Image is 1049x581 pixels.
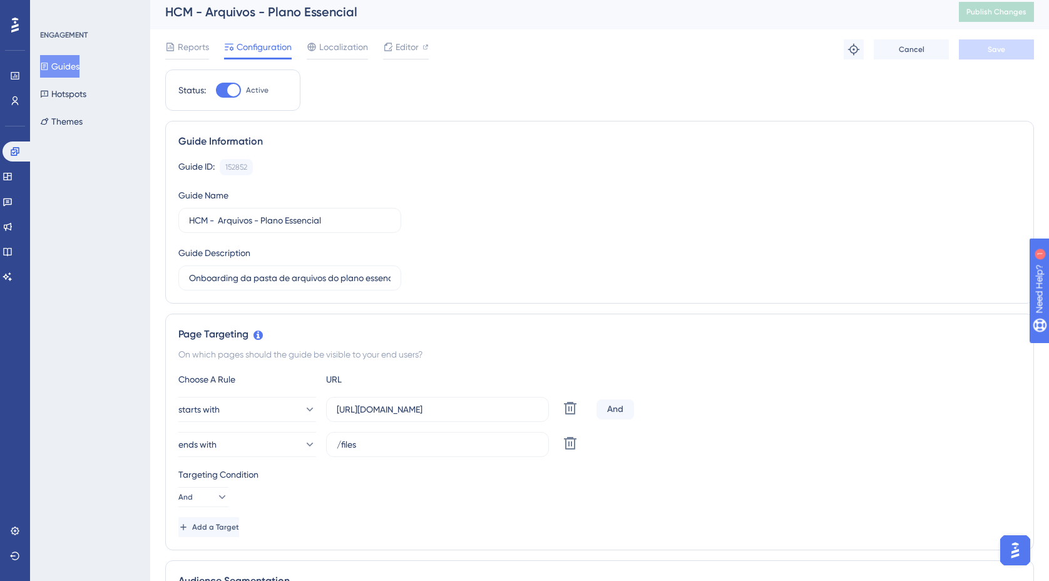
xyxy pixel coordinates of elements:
div: On which pages should the guide be visible to your end users? [178,347,1021,362]
button: starts with [178,397,316,422]
div: 1 [87,6,91,16]
button: Add a Target [178,517,239,537]
input: Type your Guide’s Name here [189,213,391,227]
span: Localization [319,39,368,54]
span: Add a Target [192,522,239,532]
span: Reports [178,39,209,54]
button: Publish Changes [959,2,1034,22]
span: Save [988,44,1005,54]
input: yourwebsite.com/path [337,403,538,416]
div: Guide ID: [178,159,215,175]
input: yourwebsite.com/path [337,438,538,451]
div: ENGAGEMENT [40,30,88,40]
span: Publish Changes [966,7,1026,17]
div: Choose A Rule [178,372,316,387]
span: starts with [178,402,220,417]
button: Guides [40,55,79,78]
div: Page Targeting [178,327,1021,342]
div: HCM - Arquivos - Plano Essencial [165,3,928,21]
span: Need Help? [29,3,78,18]
div: Status: [178,83,206,98]
span: Configuration [237,39,292,54]
iframe: UserGuiding AI Assistant Launcher [996,532,1034,569]
div: Guide Information [178,134,1021,149]
div: URL [326,372,464,387]
div: 152852 [225,162,247,172]
div: And [596,399,634,419]
span: Active [246,85,269,95]
input: Type your Guide’s Description here [189,271,391,285]
button: Hotspots [40,83,86,105]
div: Targeting Condition [178,467,1021,482]
button: And [178,487,228,507]
button: Cancel [874,39,949,59]
div: Guide Description [178,245,250,260]
span: Cancel [899,44,924,54]
button: Themes [40,110,83,133]
div: Guide Name [178,188,228,203]
span: ends with [178,437,217,452]
button: Save [959,39,1034,59]
span: Editor [396,39,419,54]
span: And [178,492,193,502]
button: ends with [178,432,316,457]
